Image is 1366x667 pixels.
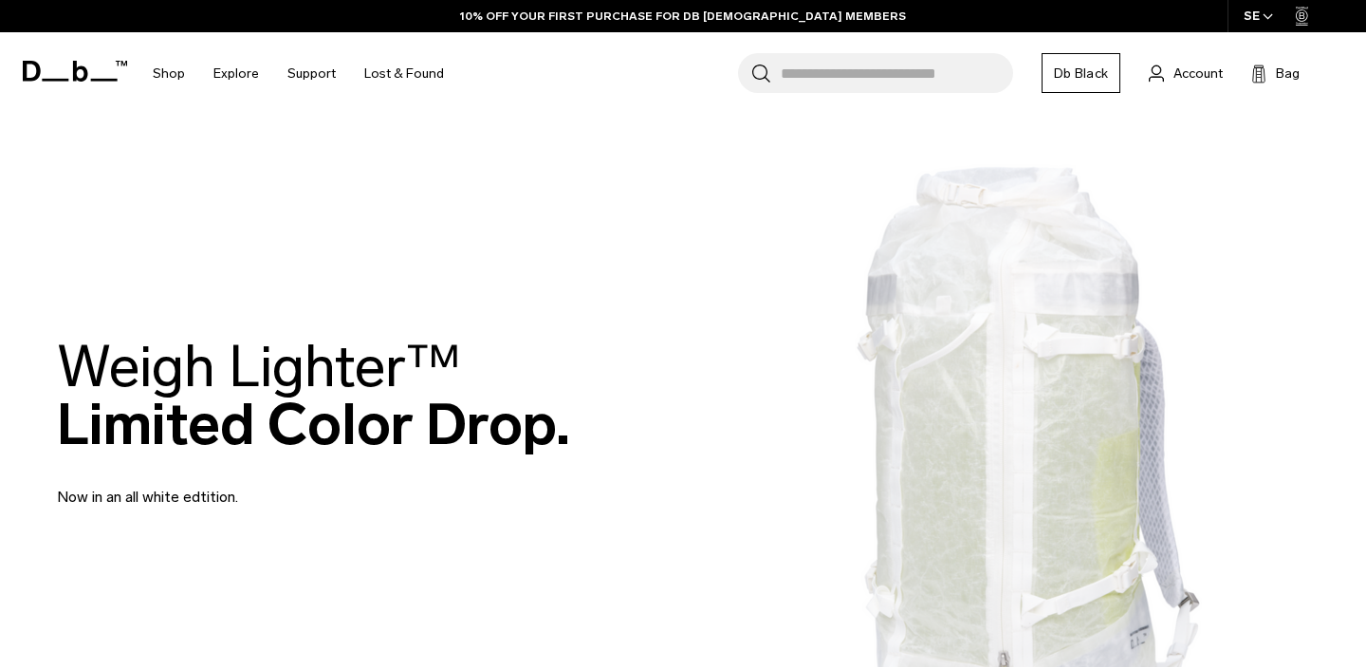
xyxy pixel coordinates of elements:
[1251,62,1300,84] button: Bag
[460,8,906,25] a: 10% OFF YOUR FIRST PURCHASE FOR DB [DEMOGRAPHIC_DATA] MEMBERS
[153,40,185,107] a: Shop
[57,463,512,509] p: Now in an all white edtition.
[1149,62,1223,84] a: Account
[287,40,336,107] a: Support
[57,338,570,454] h2: Limited Color Drop.
[1276,64,1300,83] span: Bag
[57,332,461,401] span: Weigh Lighter™
[364,40,444,107] a: Lost & Found
[1173,64,1223,83] span: Account
[213,40,259,107] a: Explore
[1042,53,1120,93] a: Db Black
[138,32,458,115] nav: Main Navigation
